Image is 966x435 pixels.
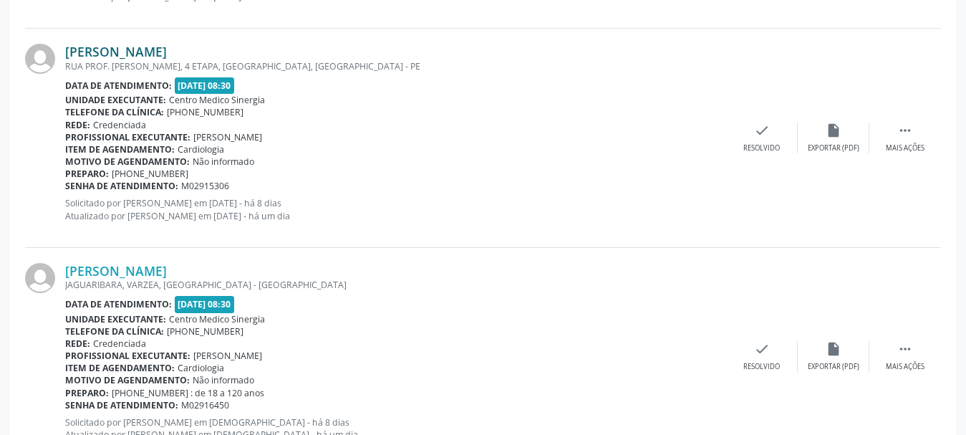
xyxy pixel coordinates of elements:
[808,143,859,153] div: Exportar (PDF)
[112,387,264,399] span: [PHONE_NUMBER] : de 18 a 120 anos
[65,387,109,399] b: Preparo:
[181,399,229,411] span: M02916450
[193,131,262,143] span: [PERSON_NAME]
[169,313,265,325] span: Centro Medico Sinergia
[65,279,726,291] div: JAGUARIBARA, VARZEA, [GEOGRAPHIC_DATA] - [GEOGRAPHIC_DATA]
[826,123,841,138] i: insert_drive_file
[808,362,859,372] div: Exportar (PDF)
[65,180,178,192] b: Senha de atendimento:
[65,131,190,143] b: Profissional executante:
[65,325,164,338] b: Telefone da clínica:
[112,168,188,180] span: [PHONE_NUMBER]
[65,263,167,279] a: [PERSON_NAME]
[65,80,172,92] b: Data de atendimento:
[65,44,167,59] a: [PERSON_NAME]
[65,119,90,131] b: Rede:
[65,313,166,325] b: Unidade executante:
[65,362,175,374] b: Item de agendamento:
[897,341,913,357] i: 
[25,263,55,293] img: img
[178,362,224,374] span: Cardiologia
[178,143,224,156] span: Cardiologia
[65,197,726,221] p: Solicitado por [PERSON_NAME] em [DATE] - há 8 dias Atualizado por [PERSON_NAME] em [DATE] - há um...
[754,123,770,138] i: check
[897,123,913,138] i: 
[743,362,780,372] div: Resolvido
[169,94,265,106] span: Centro Medico Sinergia
[193,374,254,386] span: Não informado
[93,338,146,350] span: Credenciada
[826,341,841,357] i: insert_drive_file
[65,350,190,362] b: Profissional executante:
[193,350,262,362] span: [PERSON_NAME]
[193,156,254,168] span: Não informado
[65,143,175,156] b: Item de agendamento:
[65,298,172,310] b: Data de atendimento:
[65,106,164,118] b: Telefone da clínica:
[181,180,229,192] span: M02915306
[167,325,243,338] span: [PHONE_NUMBER]
[65,168,109,180] b: Preparo:
[93,119,146,131] span: Credenciada
[743,143,780,153] div: Resolvido
[65,374,190,386] b: Motivo de agendamento:
[886,143,924,153] div: Mais ações
[175,296,235,312] span: [DATE] 08:30
[65,94,166,106] b: Unidade executante:
[754,341,770,357] i: check
[65,60,726,72] div: RUA PROF. [PERSON_NAME], 4 ETAPA, [GEOGRAPHIC_DATA], [GEOGRAPHIC_DATA] - PE
[65,156,190,168] b: Motivo de agendamento:
[65,338,90,350] b: Rede:
[175,77,235,94] span: [DATE] 08:30
[886,362,924,372] div: Mais ações
[25,44,55,74] img: img
[65,399,178,411] b: Senha de atendimento:
[167,106,243,118] span: [PHONE_NUMBER]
